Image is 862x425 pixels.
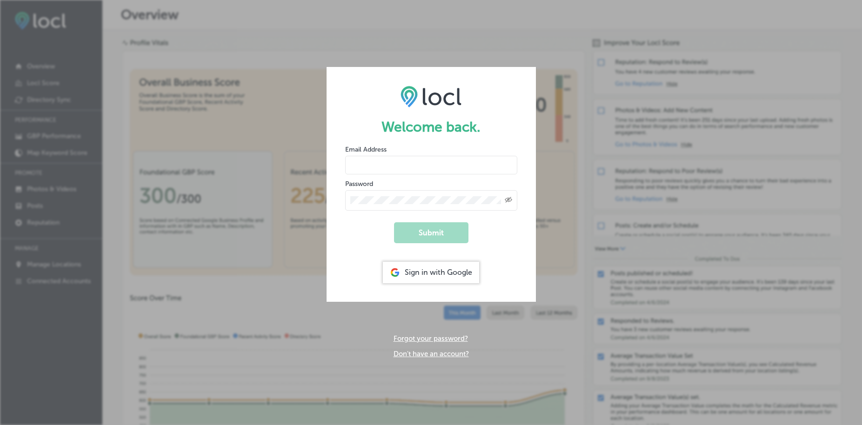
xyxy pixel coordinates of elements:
a: Forgot your password? [394,334,468,343]
label: Email Address [345,146,387,153]
span: Toggle password visibility [505,196,512,205]
img: LOCL logo [401,86,461,107]
a: Don't have an account? [394,350,469,358]
h1: Welcome back. [345,119,517,135]
label: Password [345,180,373,188]
button: Submit [394,222,468,243]
div: Sign in with Google [383,262,479,283]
